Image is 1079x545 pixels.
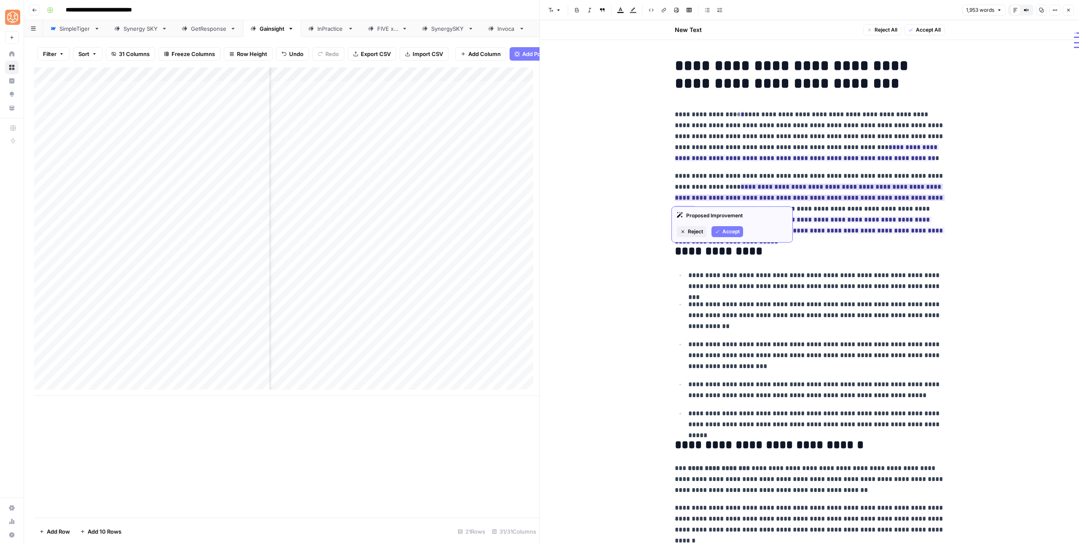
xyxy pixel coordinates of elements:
span: Undo [289,50,303,58]
button: Row Height [224,47,273,61]
span: Add Column [468,50,501,58]
span: Accept [722,228,740,235]
div: FIVE x 5 [377,24,398,33]
span: Accept All [916,26,941,34]
div: Proposed Improvement [677,212,787,219]
a: Gainsight [243,20,301,37]
button: Add 10 Rows [75,525,126,538]
img: SimpleTiger Logo [5,10,20,25]
a: Insights [5,74,19,88]
div: 21 Rows [454,525,489,538]
button: Reject All [863,24,901,35]
span: Import CSV [413,50,443,58]
a: Synergy SKY [107,20,174,37]
a: Invoca [481,20,532,37]
div: GetResponse [191,24,227,33]
span: Sort [78,50,89,58]
button: Export CSV [348,47,396,61]
span: Freeze Columns [172,50,215,58]
a: Settings [5,501,19,515]
button: Add Column [455,47,506,61]
span: 1,953 words [966,6,994,14]
a: Your Data [5,101,19,115]
span: Reject All [875,26,897,34]
div: 31/31 Columns [489,525,539,538]
a: FIVE x 5 [361,20,415,37]
button: Import CSV [400,47,448,61]
a: Usage [5,515,19,528]
button: Undo [276,47,309,61]
span: Export CSV [361,50,391,58]
span: Row Height [237,50,267,58]
button: Add Row [34,525,75,538]
button: Workspace: SimpleTiger [5,7,19,28]
a: GetResponse [174,20,243,37]
button: Accept All [905,24,945,35]
div: Invoca [497,24,515,33]
div: SynergySKY [431,24,464,33]
button: Add Power Agent [510,47,573,61]
button: Filter [38,47,70,61]
a: EmpowerEMR [532,20,602,37]
button: Freeze Columns [158,47,220,61]
button: Sort [73,47,102,61]
a: SimpleTiger [43,20,107,37]
h2: New Text [675,26,702,34]
a: InPractice [301,20,361,37]
span: Reject [688,228,703,235]
a: Opportunities [5,88,19,101]
a: SynergySKY [415,20,481,37]
span: Redo [325,50,339,58]
button: Redo [312,47,344,61]
div: Synergy SKY [123,24,158,33]
div: SimpleTiger [59,24,91,33]
span: Add Power Agent [522,50,568,58]
div: Gainsight [260,24,285,33]
button: Help + Support [5,528,19,542]
a: Home [5,47,19,61]
button: Accept [711,226,743,237]
button: 1,953 words [962,5,1006,16]
span: Add Row [47,527,70,536]
span: 31 Columns [119,50,150,58]
a: Browse [5,61,19,74]
button: 31 Columns [106,47,155,61]
span: Add 10 Rows [88,527,121,536]
span: Filter [43,50,56,58]
div: InPractice [317,24,344,33]
button: Reject [677,226,706,237]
